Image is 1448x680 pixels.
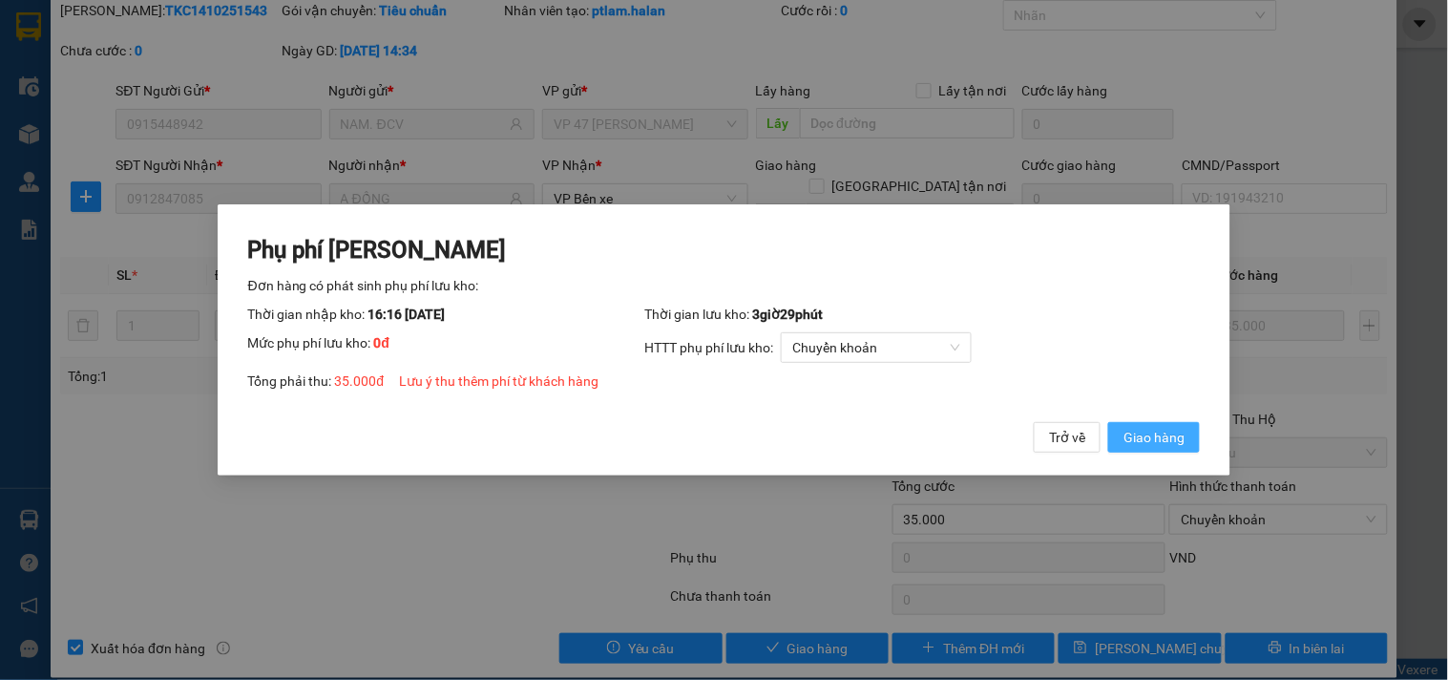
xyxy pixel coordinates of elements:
[335,373,385,389] span: 35.000 đ
[1049,427,1085,448] span: Trở về
[1108,422,1200,453] button: Giao hàng
[248,304,645,325] div: Thời gian nhập kho:
[644,332,1200,363] div: HTTT phụ phí lưu kho:
[1123,427,1185,448] span: Giao hàng
[399,373,598,389] span: Lưu ý thu thêm phí từ khách hàng
[248,275,1201,296] div: Đơn hàng có phát sinh phụ phí lưu kho:
[248,371,1201,392] div: Tổng phải thu:
[24,24,167,119] img: logo.jpg
[368,307,446,322] span: 16:16 [DATE]
[248,332,645,363] div: Mức phụ phí lưu kho:
[644,304,1200,325] div: Thời gian lưu kho:
[24,130,230,194] b: GỬI : VP Thiên [PERSON_NAME]
[752,307,823,322] span: 3 giờ 29 phút
[178,47,798,71] li: 271 - [PERSON_NAME] - [GEOGRAPHIC_DATA] - [GEOGRAPHIC_DATA]
[248,237,507,264] span: Phụ phí [PERSON_NAME]
[1034,422,1101,453] button: Trở về
[374,335,390,351] span: 0 đ
[792,333,960,362] span: Chuyển khoản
